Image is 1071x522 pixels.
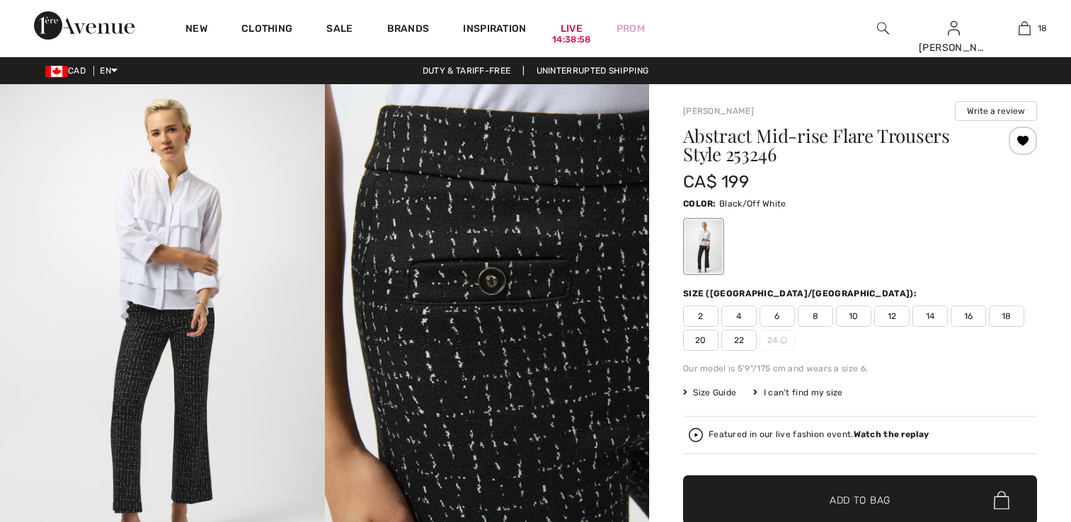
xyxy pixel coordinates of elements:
[955,101,1037,121] button: Write a review
[1038,22,1048,35] span: 18
[721,306,757,327] span: 4
[990,20,1059,37] a: 18
[683,362,1037,375] div: Our model is 5'9"/175 cm and wears a size 6.
[709,430,929,439] div: Featured in our live fashion event.
[100,66,118,76] span: EN
[760,330,795,351] span: 24
[877,20,889,37] img: search the website
[683,199,716,209] span: Color:
[387,23,430,37] a: Brands
[994,491,1009,509] img: Bag.svg
[552,33,590,47] div: 14:38:58
[719,199,786,209] span: Black/Off White
[919,40,988,55] div: [PERSON_NAME]
[989,306,1024,327] span: 18
[780,337,787,344] img: ring-m.svg
[1019,20,1031,37] img: My Bag
[830,493,890,508] span: Add to Bag
[874,306,910,327] span: 12
[241,23,292,37] a: Clothing
[836,306,871,327] span: 10
[798,306,833,327] span: 8
[721,330,757,351] span: 22
[753,386,842,399] div: I can't find my size
[689,428,703,442] img: Watch the replay
[912,306,948,327] span: 14
[45,66,91,76] span: CAD
[980,416,1057,451] iframe: Opens a widget where you can find more information
[463,23,526,37] span: Inspiration
[760,306,795,327] span: 6
[683,106,754,116] a: [PERSON_NAME]
[326,23,353,37] a: Sale
[948,20,960,37] img: My Info
[683,287,920,300] div: Size ([GEOGRAPHIC_DATA]/[GEOGRAPHIC_DATA]):
[685,220,722,273] div: Black/Off White
[683,306,718,327] span: 2
[34,11,134,40] img: 1ère Avenue
[683,172,749,192] span: CA$ 199
[683,127,978,163] h1: Abstract Mid-rise Flare Trousers Style 253246
[683,330,718,351] span: 20
[617,21,645,36] a: Prom
[561,21,583,36] a: Live14:38:58
[951,306,986,327] span: 16
[854,429,929,439] strong: Watch the replay
[683,386,736,399] span: Size Guide
[185,23,207,37] a: New
[45,66,68,77] img: Canadian Dollar
[948,21,960,35] a: Sign In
